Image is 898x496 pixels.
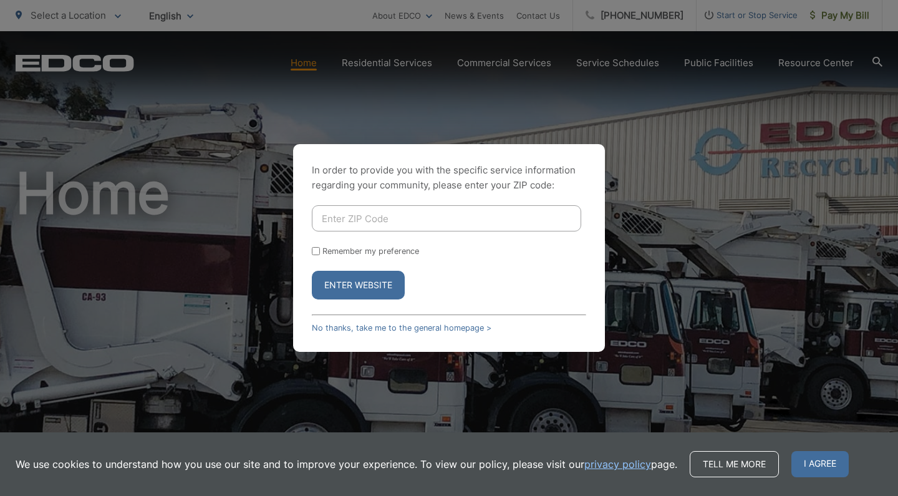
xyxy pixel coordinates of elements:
[312,163,586,193] p: In order to provide you with the specific service information regarding your community, please en...
[791,451,849,477] span: I agree
[312,205,581,231] input: Enter ZIP Code
[584,457,651,472] a: privacy policy
[690,451,779,477] a: Tell me more
[312,271,405,299] button: Enter Website
[312,323,491,333] a: No thanks, take me to the general homepage >
[16,457,677,472] p: We use cookies to understand how you use our site and to improve your experience. To view our pol...
[322,246,419,256] label: Remember my preference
